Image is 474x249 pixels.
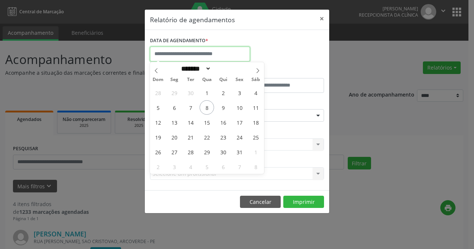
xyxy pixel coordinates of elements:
span: Outubro 24, 2025 [232,130,247,144]
span: Sex [231,77,248,82]
span: Outubro 27, 2025 [167,145,181,159]
span: Outubro 26, 2025 [151,145,165,159]
span: Outubro 5, 2025 [151,100,165,115]
span: Outubro 9, 2025 [216,100,230,115]
span: Novembro 6, 2025 [216,159,230,174]
span: Setembro 28, 2025 [151,85,165,100]
span: Outubro 22, 2025 [200,130,214,144]
span: Outubro 8, 2025 [200,100,214,115]
span: Outubro 17, 2025 [232,115,247,129]
span: Sáb [248,77,264,82]
span: Outubro 7, 2025 [183,100,198,115]
span: Novembro 5, 2025 [200,159,214,174]
span: Qui [215,77,231,82]
span: Outubro 6, 2025 [167,100,181,115]
span: Outubro 14, 2025 [183,115,198,129]
span: Novembro 7, 2025 [232,159,247,174]
span: Outubro 13, 2025 [167,115,181,129]
span: Novembro 2, 2025 [151,159,165,174]
span: Outubro 21, 2025 [183,130,198,144]
select: Month [178,65,211,73]
button: Imprimir [283,196,324,208]
span: Outubro 10, 2025 [232,100,247,115]
span: Outubro 31, 2025 [232,145,247,159]
span: Outubro 15, 2025 [200,115,214,129]
span: Outubro 20, 2025 [167,130,181,144]
button: Cancelar [240,196,281,208]
span: Outubro 28, 2025 [183,145,198,159]
span: Outubro 19, 2025 [151,130,165,144]
span: Outubro 4, 2025 [248,85,263,100]
span: Ter [183,77,199,82]
span: Outubro 16, 2025 [216,115,230,129]
h5: Relatório de agendamentos [150,15,235,24]
span: Outubro 29, 2025 [200,145,214,159]
span: Outubro 2, 2025 [216,85,230,100]
span: Outubro 11, 2025 [248,100,263,115]
input: Year [211,65,236,73]
span: Setembro 29, 2025 [167,85,181,100]
span: Qua [199,77,215,82]
span: Novembro 8, 2025 [248,159,263,174]
span: Outubro 3, 2025 [232,85,247,100]
span: Outubro 25, 2025 [248,130,263,144]
span: Novembro 1, 2025 [248,145,263,159]
label: ATÉ [239,67,324,78]
span: Seg [166,77,183,82]
span: Novembro 3, 2025 [167,159,181,174]
span: Outubro 30, 2025 [216,145,230,159]
span: Outubro 18, 2025 [248,115,263,129]
label: DATA DE AGENDAMENTO [150,35,208,47]
span: Novembro 4, 2025 [183,159,198,174]
button: Close [314,10,329,28]
span: Dom [150,77,166,82]
span: Outubro 23, 2025 [216,130,230,144]
span: Setembro 30, 2025 [183,85,198,100]
span: Outubro 12, 2025 [151,115,165,129]
span: Outubro 1, 2025 [200,85,214,100]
